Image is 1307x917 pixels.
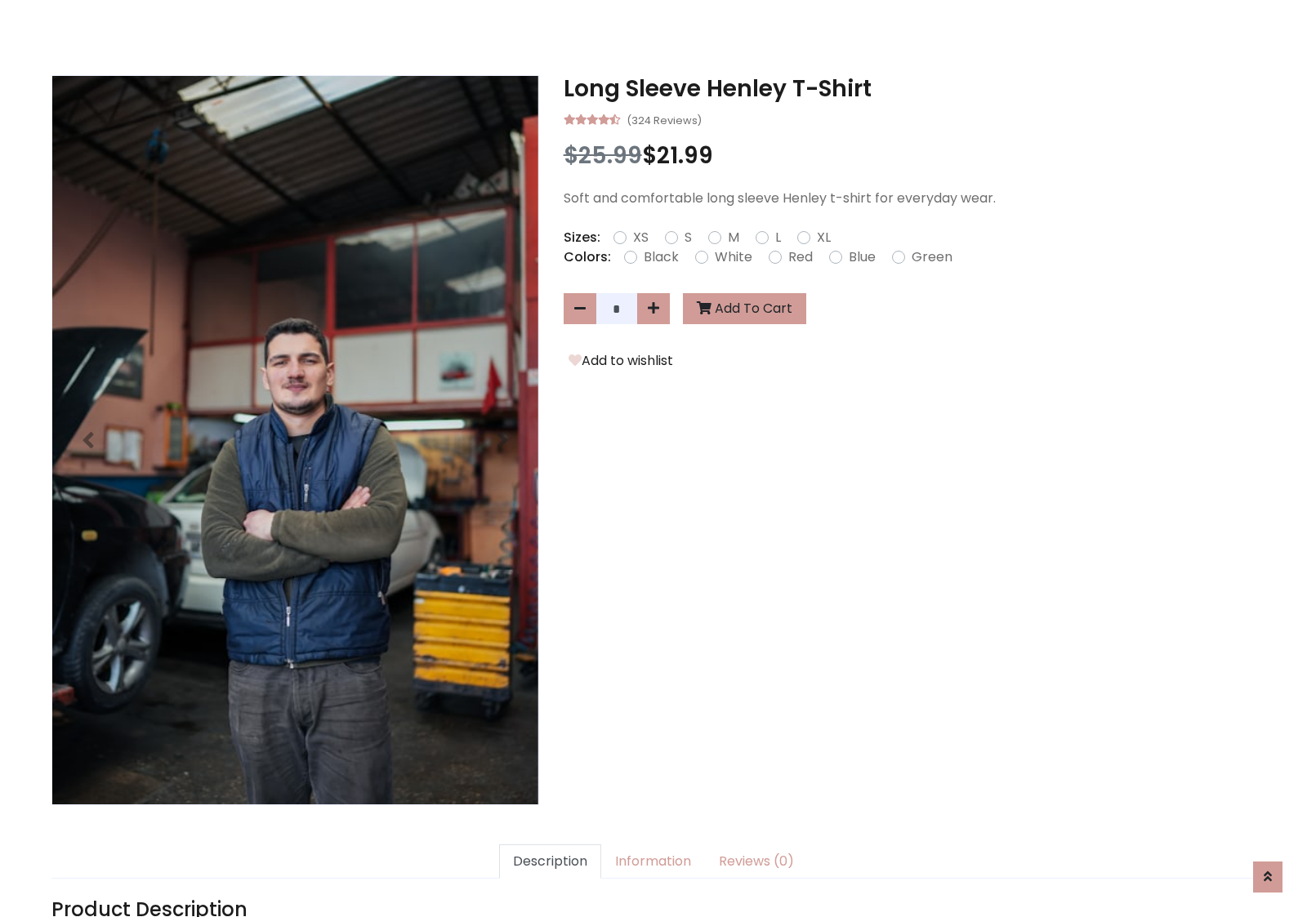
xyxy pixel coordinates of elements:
[775,228,781,247] label: L
[715,247,752,267] label: White
[564,75,1256,103] h3: Long Sleeve Henley T-Shirt
[657,140,713,171] span: 21.99
[564,350,678,372] button: Add to wishlist
[564,189,1256,208] p: Soft and comfortable long sleeve Henley t-shirt for everyday wear.
[564,140,642,171] span: $25.99
[52,76,538,804] img: Image
[912,247,952,267] label: Green
[601,844,705,879] a: Information
[499,844,601,879] a: Description
[627,109,702,129] small: (324 Reviews)
[564,247,611,267] p: Colors:
[564,228,600,247] p: Sizes:
[817,228,831,247] label: XL
[728,228,739,247] label: M
[788,247,813,267] label: Red
[644,247,679,267] label: Black
[685,228,692,247] label: S
[683,293,806,324] button: Add To Cart
[849,247,876,267] label: Blue
[564,142,1256,170] h3: $
[705,844,808,879] a: Reviews (0)
[633,228,649,247] label: XS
